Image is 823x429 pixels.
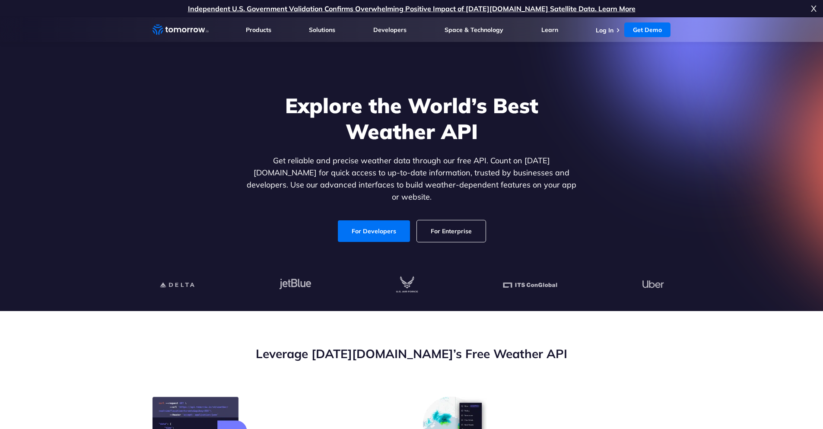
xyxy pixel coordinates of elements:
[541,26,558,34] a: Learn
[245,155,578,203] p: Get reliable and precise weather data through our free API. Count on [DATE][DOMAIN_NAME] for quic...
[153,346,671,362] h2: Leverage [DATE][DOMAIN_NAME]’s Free Weather API
[624,22,670,37] a: Get Demo
[309,26,335,34] a: Solutions
[417,220,486,242] a: For Enterprise
[373,26,407,34] a: Developers
[188,4,636,13] a: Independent U.S. Government Validation Confirms Overwhelming Positive Impact of [DATE][DOMAIN_NAM...
[338,220,410,242] a: For Developers
[153,23,209,36] a: Home link
[246,26,271,34] a: Products
[245,92,578,144] h1: Explore the World’s Best Weather API
[445,26,503,34] a: Space & Technology
[596,26,613,34] a: Log In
